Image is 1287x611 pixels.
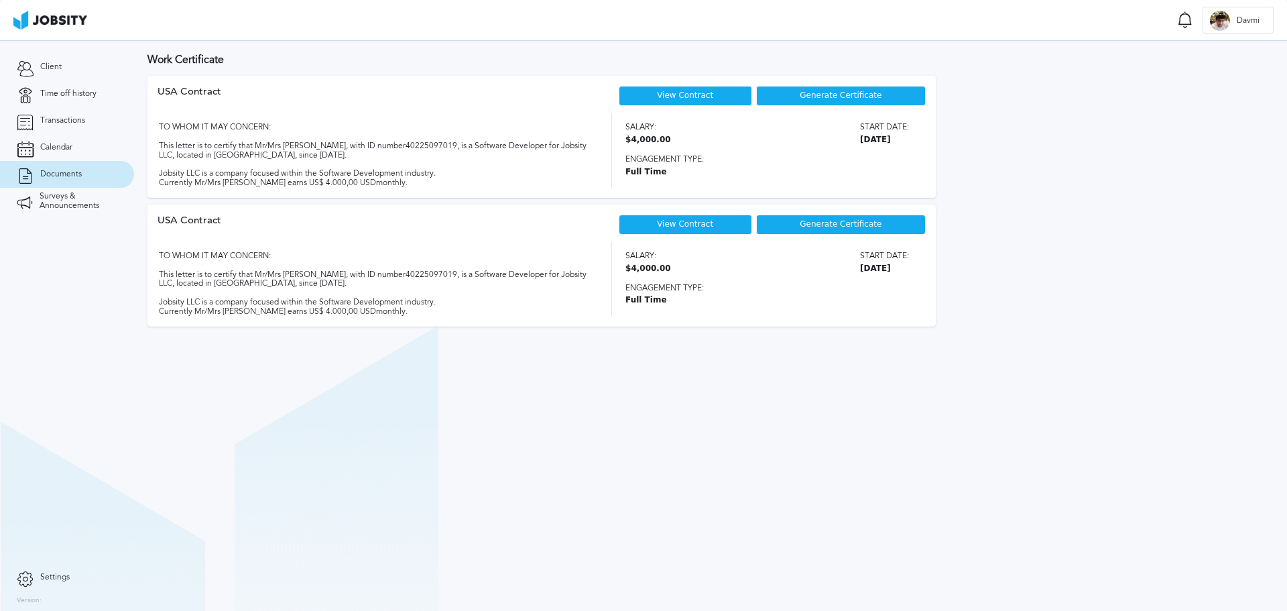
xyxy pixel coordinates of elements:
[1230,16,1266,25] span: Davmi
[147,54,1274,66] h3: Work Certificate
[13,11,87,30] img: ab4bad089aa723f57921c736e9817d99.png
[860,252,909,261] span: Start date:
[40,89,97,99] span: Time off history
[625,135,671,145] span: $4,000.00
[657,219,713,229] a: View Contract
[1203,7,1274,34] button: DDavmi
[40,192,117,211] span: Surveys & Announcements
[860,135,909,145] span: [DATE]
[158,241,588,317] div: TO WHOM IT MAY CONCERN: This letter is to certify that Mr/Mrs [PERSON_NAME], with ID number 40225...
[40,143,72,152] span: Calendar
[40,62,62,72] span: Client
[625,123,671,132] span: Salary:
[800,220,881,229] span: Generate Certificate
[40,170,82,179] span: Documents
[17,597,42,605] label: Version:
[625,168,909,177] span: Full Time
[625,296,909,305] span: Full Time
[657,91,713,100] a: View Contract
[860,264,909,274] span: [DATE]
[860,123,909,132] span: Start date:
[158,86,221,113] div: USA Contract
[625,155,909,164] span: Engagement type:
[800,91,881,101] span: Generate Certificate
[625,264,671,274] span: $4,000.00
[40,573,70,582] span: Settings
[625,252,671,261] span: Salary:
[625,284,909,293] span: Engagement type:
[1210,11,1230,31] div: D
[40,116,85,125] span: Transactions
[158,113,588,188] div: TO WHOM IT MAY CONCERN: This letter is to certify that Mr/Mrs [PERSON_NAME], with ID number 40225...
[158,215,221,241] div: USA Contract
